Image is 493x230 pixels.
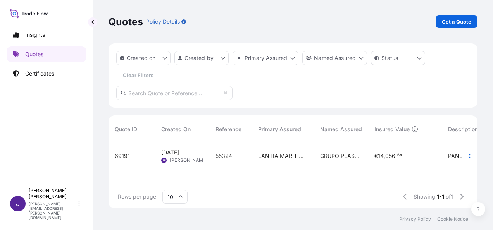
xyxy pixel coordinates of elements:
[302,51,367,65] button: cargoOwner Filter options
[437,193,444,201] span: 1-1
[437,216,468,222] a: Cookie Notice
[25,50,43,58] p: Quotes
[374,125,410,133] span: Insured Value
[258,152,308,160] span: LANTIA MARITIMA S.L.
[396,154,397,157] span: .
[29,187,77,200] p: [PERSON_NAME] [PERSON_NAME]
[320,125,362,133] span: Named Assured
[245,54,287,62] p: Primary Assured
[320,152,362,160] span: GRUPO PLASVISA EXPORT S.L.
[184,54,214,62] p: Created by
[414,193,435,201] span: Showing
[116,86,233,100] input: Search Quote or Reference...
[118,193,156,201] span: Rows per page
[146,18,180,26] p: Policy Details
[25,31,45,39] p: Insights
[385,153,395,159] span: 056
[446,193,453,201] span: of 1
[16,200,20,208] span: J
[384,153,385,159] span: ,
[436,15,477,28] a: Get a Quote
[258,125,301,133] span: Primary Assured
[371,51,425,65] button: certificateStatus Filter options
[161,125,191,133] span: Created On
[162,156,166,164] span: JP
[115,152,130,160] span: 69191
[170,157,207,163] span: [PERSON_NAME]
[374,153,378,159] span: €
[116,69,160,81] button: Clear Filters
[123,71,153,79] p: Clear Filters
[399,216,431,222] a: Privacy Policy
[116,51,171,65] button: createdOn Filter options
[215,152,232,160] span: 55324
[161,149,179,156] span: [DATE]
[109,15,143,28] p: Quotes
[25,70,54,77] p: Certificates
[115,125,137,133] span: Quote ID
[29,201,77,220] p: [PERSON_NAME][EMAIL_ADDRESS][PERSON_NAME][DOMAIN_NAME]
[397,154,402,157] span: 64
[174,51,229,65] button: createdBy Filter options
[127,54,156,62] p: Created on
[378,153,384,159] span: 14
[7,27,86,43] a: Insights
[314,54,356,62] p: Named Assured
[381,54,398,62] p: Status
[215,125,241,133] span: Reference
[233,51,298,65] button: distributor Filter options
[442,18,471,26] p: Get a Quote
[7,66,86,81] a: Certificates
[7,46,86,62] a: Quotes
